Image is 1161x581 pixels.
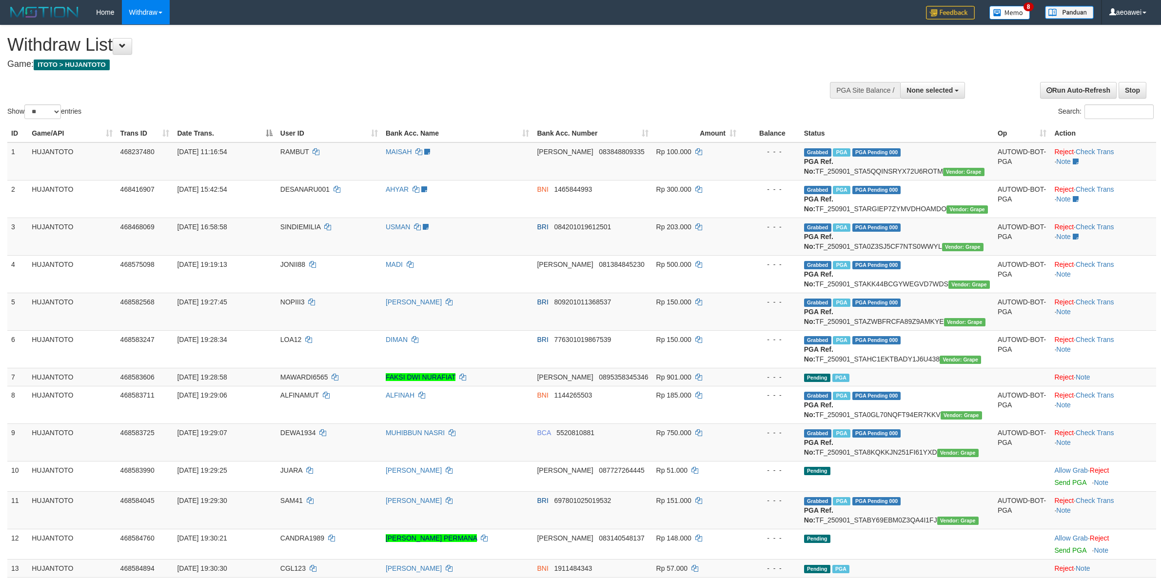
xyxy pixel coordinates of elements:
img: Feedback.jpg [926,6,975,20]
span: [PERSON_NAME] [537,466,593,474]
td: · [1050,368,1156,386]
span: Copy 084201019612501 to clipboard [554,223,611,231]
span: [PERSON_NAME] [537,534,593,542]
td: HUJANTOTO [28,218,116,255]
a: Reject [1054,497,1074,504]
img: Button%20Memo.svg [989,6,1030,20]
td: TF_250901_STA0Z3SJ5CF7NTS0WWYL [800,218,994,255]
span: Rp 151.000 [656,497,691,504]
span: BNI [537,185,548,193]
td: 8 [7,386,28,423]
span: [PERSON_NAME] [537,260,593,268]
td: AUTOWD-BOT-PGA [994,491,1051,529]
b: PGA Ref. No: [804,401,833,419]
a: [PERSON_NAME] [386,564,442,572]
span: Copy 083848809335 to clipboard [599,148,644,156]
a: Check Trans [1076,223,1114,231]
a: Note [1056,439,1071,446]
span: DESANARU001 [280,185,330,193]
span: Copy 5520810881 to clipboard [556,429,594,437]
span: 468583725 [120,429,155,437]
span: Copy 083140548137 to clipboard [599,534,644,542]
span: Marked by aeorizki [833,186,850,194]
img: panduan.png [1045,6,1094,19]
th: Balance [740,124,800,142]
span: Grabbed [804,299,831,307]
td: · [1050,529,1156,559]
a: Reject [1054,373,1074,381]
div: - - - [744,335,796,344]
b: PGA Ref. No: [804,233,833,250]
span: Rp 185.000 [656,391,691,399]
div: - - - [744,297,796,307]
span: Vendor URL: https://settle31.1velocity.biz [946,205,988,214]
span: 468575098 [120,260,155,268]
td: AUTOWD-BOT-PGA [994,255,1051,293]
span: [DATE] 19:29:25 [177,466,227,474]
span: Marked by aeosyak [833,261,850,269]
div: - - - [744,533,796,543]
span: Marked by aeofett [833,429,850,438]
td: 6 [7,330,28,368]
th: Op: activate to sort column ascending [994,124,1051,142]
span: Vendor URL: https://settle31.1velocity.biz [948,280,990,289]
a: Check Trans [1076,497,1114,504]
span: Pending [804,374,830,382]
select: Showentries [24,104,61,119]
label: Show entries [7,104,81,119]
span: Vendor URL: https://settle31.1velocity.biz [942,243,984,251]
span: [DATE] 19:30:21 [177,534,227,542]
span: [DATE] 15:42:54 [177,185,227,193]
span: BRI [537,336,548,343]
a: Reject [1090,466,1109,474]
td: AUTOWD-BOT-PGA [994,423,1051,461]
a: Check Trans [1076,336,1114,343]
span: Pending [804,565,830,573]
span: 468584045 [120,497,155,504]
a: Run Auto-Refresh [1040,82,1117,99]
b: PGA Ref. No: [804,506,833,524]
b: PGA Ref. No: [804,308,833,325]
th: User ID: activate to sort column ascending [276,124,382,142]
span: 468583711 [120,391,155,399]
th: Trans ID: activate to sort column ascending [117,124,174,142]
a: Check Trans [1076,148,1114,156]
td: · · [1050,330,1156,368]
span: Vendor URL: https://settle31.1velocity.biz [940,356,981,364]
td: HUJANTOTO [28,330,116,368]
a: Check Trans [1076,429,1114,437]
span: Marked by aeonel [833,336,850,344]
td: TF_250901_STA5QQINSRYX72U6ROTM [800,142,994,180]
td: 7 [7,368,28,386]
span: Marked by aeokris [833,223,850,232]
span: Marked by aeofett [832,565,849,573]
span: Rp 300.000 [656,185,691,193]
a: Send PGA [1054,479,1086,486]
a: Note [1056,401,1071,409]
span: [DATE] 19:28:58 [177,373,227,381]
td: · · [1050,218,1156,255]
a: ALFINAH [386,391,414,399]
a: Reject [1054,298,1074,306]
span: Rp 51.000 [656,466,688,474]
td: · · [1050,423,1156,461]
span: PGA Pending [852,186,901,194]
span: Marked by aeonel [833,299,850,307]
td: HUJANTOTO [28,491,116,529]
td: · · [1050,386,1156,423]
th: Date Trans.: activate to sort column descending [173,124,276,142]
a: Reject [1054,429,1074,437]
span: Copy 087727264445 to clipboard [599,466,644,474]
span: Rp 100.000 [656,148,691,156]
a: MADI [386,260,403,268]
span: 468584894 [120,564,155,572]
span: LOA12 [280,336,302,343]
td: TF_250901_STAZWBFRCFA89Z9AMKYE [800,293,994,330]
span: Copy 081384845230 to clipboard [599,260,644,268]
div: - - - [744,496,796,505]
a: Reject [1054,564,1074,572]
span: 468468069 [120,223,155,231]
span: Grabbed [804,223,831,232]
span: · [1054,534,1089,542]
span: Copy 809201011368537 to clipboard [554,298,611,306]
